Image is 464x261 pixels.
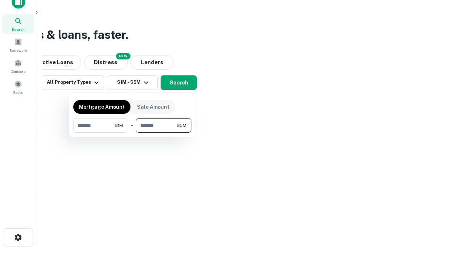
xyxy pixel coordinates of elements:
[115,122,123,129] span: $1M
[79,103,125,111] p: Mortgage Amount
[177,122,186,129] span: $5M
[131,118,133,133] div: -
[428,203,464,238] iframe: Chat Widget
[137,103,169,111] p: Sale Amount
